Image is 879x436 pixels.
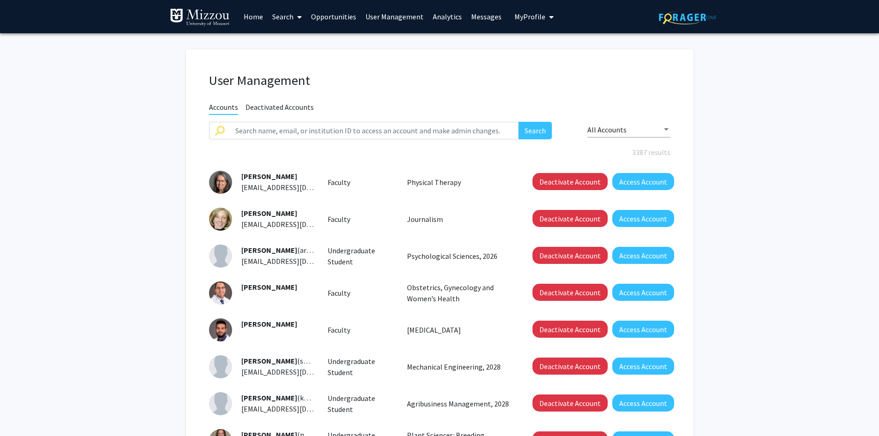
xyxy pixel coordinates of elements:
[321,287,400,299] div: Faculty
[407,361,512,372] p: Mechanical Engineering, 2028
[241,367,354,376] span: [EMAIL_ADDRESS][DOMAIN_NAME]
[209,245,232,268] img: Profile Picture
[407,177,512,188] p: Physical Therapy
[407,282,512,304] p: Obstetrics, Gynecology and Women’s Health
[612,210,674,227] button: Access Account
[268,0,306,33] a: Search
[209,392,232,415] img: Profile Picture
[659,10,717,24] img: ForagerOne Logo
[202,147,677,158] div: 3387 results
[209,281,232,305] img: Profile Picture
[306,0,361,33] a: Opportunities
[241,393,297,402] span: [PERSON_NAME]
[612,247,674,264] button: Access Account
[241,404,354,413] span: [EMAIL_ADDRESS][DOMAIN_NAME]
[514,12,545,21] span: My Profile
[612,321,674,338] button: Access Account
[321,356,400,378] div: Undergraduate Student
[612,173,674,190] button: Access Account
[7,394,39,429] iframe: Chat
[321,214,400,225] div: Faculty
[241,209,297,218] span: [PERSON_NAME]
[170,8,230,27] img: University of Missouri Logo
[532,358,608,375] button: Deactivate Account
[321,245,400,267] div: Undergraduate Student
[209,355,232,378] img: Profile Picture
[407,214,512,225] p: Journalism
[612,358,674,375] button: Access Account
[428,0,466,33] a: Analytics
[321,177,400,188] div: Faculty
[532,284,608,301] button: Deactivate Account
[466,0,506,33] a: Messages
[532,173,608,190] button: Deactivate Account
[241,356,297,365] span: [PERSON_NAME]
[241,356,321,365] span: (sancg)
[245,102,314,114] span: Deactivated Accounts
[361,0,428,33] a: User Management
[532,247,608,264] button: Deactivate Account
[230,122,519,139] input: Search name, email, or institution ID to access an account and make admin changes.
[532,210,608,227] button: Deactivate Account
[519,122,552,139] button: Search
[209,208,232,231] img: Profile Picture
[407,398,512,409] p: Agribusiness Management, 2028
[532,394,608,412] button: Deactivate Account
[241,172,297,181] span: [PERSON_NAME]
[612,394,674,412] button: Access Account
[241,183,391,192] span: [EMAIL_ADDRESS][DOMAIN_NAME][US_STATE]
[209,102,238,115] span: Accounts
[587,125,627,134] span: All Accounts
[209,72,670,89] h1: User Management
[241,282,297,292] span: [PERSON_NAME]
[241,220,354,229] span: [EMAIL_ADDRESS][DOMAIN_NAME]
[209,171,232,194] img: Profile Picture
[209,318,232,341] img: Profile Picture
[241,257,354,266] span: [EMAIL_ADDRESS][DOMAIN_NAME]
[241,393,321,402] span: (ka2qp)
[407,251,512,262] p: Psychological Sciences, 2026
[532,321,608,338] button: Deactivate Account
[407,324,512,335] p: [MEDICAL_DATA]
[241,245,323,255] span: (araxht)
[321,393,400,415] div: Undergraduate Student
[239,0,268,33] a: Home
[241,319,297,328] span: [PERSON_NAME]
[321,324,400,335] div: Faculty
[612,284,674,301] button: Access Account
[241,245,297,255] span: [PERSON_NAME]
